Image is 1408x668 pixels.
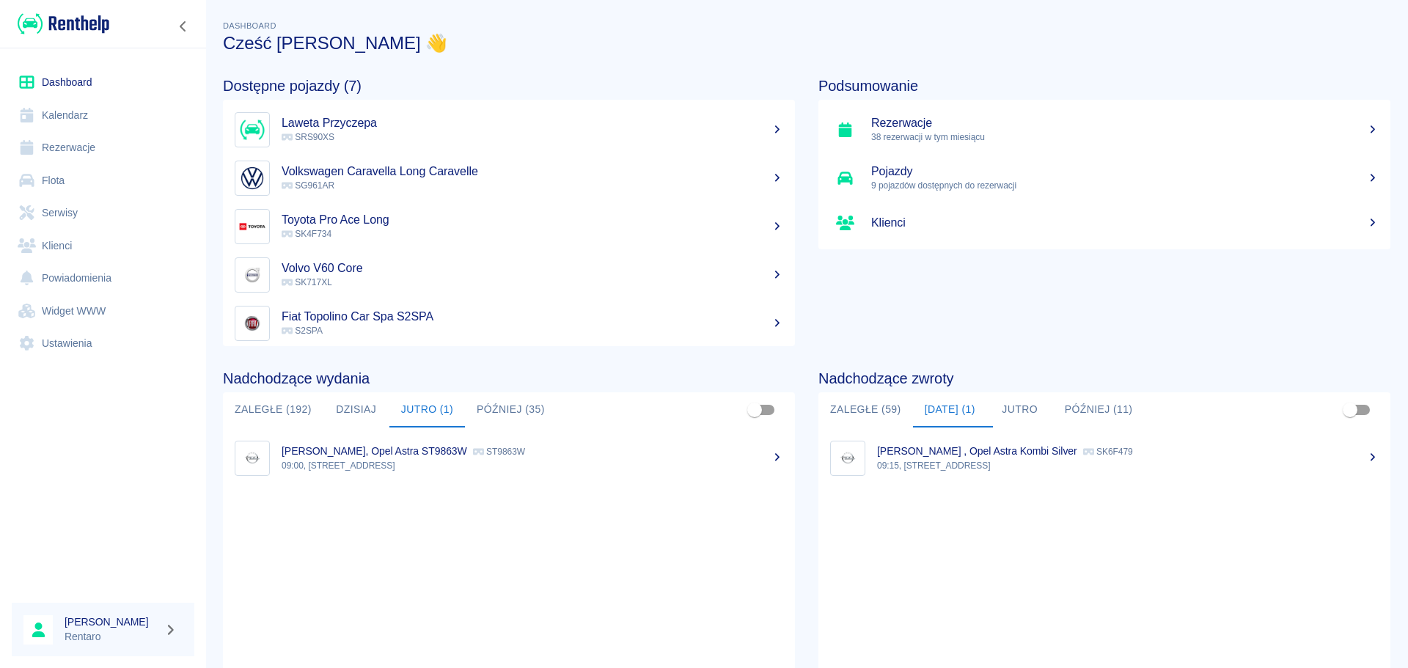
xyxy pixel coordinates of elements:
[871,179,1379,192] p: 9 pojazdów dostępnych do rezerwacji
[282,180,334,191] span: SG961AR
[223,251,795,299] a: ImageVolvo V60 Core SK717XL
[223,370,795,387] h4: Nadchodzące wydania
[12,66,194,99] a: Dashboard
[987,392,1053,427] button: Jutro
[12,197,194,230] a: Serwisy
[741,396,769,424] span: Pokaż przypisane tylko do mnie
[1083,447,1133,457] p: SK6F479
[282,326,323,336] span: S2SPA
[877,459,1379,472] p: 09:15, [STREET_ADDRESS]
[223,433,795,482] a: Image[PERSON_NAME], Opel Astra ST9863W ST9863W09:00, [STREET_ADDRESS]
[282,229,331,239] span: SK4F734
[282,213,783,227] h5: Toyota Pro Ace Long
[238,213,266,241] img: Image
[223,33,1390,54] h3: Cześć [PERSON_NAME] 👋
[282,132,334,142] span: SRS90XS
[323,392,389,427] button: Dzisiaj
[871,116,1379,131] h5: Rezerwacje
[1053,392,1145,427] button: Później (11)
[12,99,194,132] a: Kalendarz
[172,17,194,36] button: Zwiń nawigację
[223,154,795,202] a: ImageVolkswagen Caravella Long Caravelle SG961AR
[282,116,783,131] h5: Laweta Przyczepa
[1336,396,1364,424] span: Pokaż przypisane tylko do mnie
[12,327,194,360] a: Ustawienia
[282,459,783,472] p: 09:00, [STREET_ADDRESS]
[65,614,158,629] h6: [PERSON_NAME]
[238,164,266,192] img: Image
[223,392,323,427] button: Zaległe (192)
[238,309,266,337] img: Image
[818,154,1390,202] a: Pojazdy9 pojazdów dostępnych do rezerwacji
[818,433,1390,482] a: Image[PERSON_NAME] , Opel Astra Kombi Silver SK6F47909:15, [STREET_ADDRESS]
[65,629,158,645] p: Rentaro
[223,21,276,30] span: Dashboard
[818,77,1390,95] h4: Podsumowanie
[223,202,795,251] a: ImageToyota Pro Ace Long SK4F734
[238,116,266,144] img: Image
[282,309,783,324] h5: Fiat Topolino Car Spa S2SPA
[238,444,266,472] img: Image
[282,445,467,457] p: [PERSON_NAME], Opel Astra ST9863W
[389,392,465,427] button: Jutro (1)
[818,106,1390,154] a: Rezerwacje38 rezerwacji w tym miesiącu
[282,164,783,179] h5: Volkswagen Caravella Long Caravelle
[818,202,1390,243] a: Klienci
[12,262,194,295] a: Powiadomienia
[871,216,1379,230] h5: Klienci
[12,164,194,197] a: Flota
[223,77,795,95] h4: Dostępne pojazdy (7)
[818,370,1390,387] h4: Nadchodzące zwroty
[223,299,795,348] a: ImageFiat Topolino Car Spa S2SPA S2SPA
[223,106,795,154] a: ImageLaweta Przyczepa SRS90XS
[913,392,987,427] button: [DATE] (1)
[12,12,109,36] a: Renthelp logo
[473,447,525,457] p: ST9863W
[818,392,913,427] button: Zaległe (59)
[282,277,332,287] span: SK717XL
[282,261,783,276] h5: Volvo V60 Core
[12,131,194,164] a: Rezerwacje
[18,12,109,36] img: Renthelp logo
[12,295,194,328] a: Widget WWW
[12,230,194,263] a: Klienci
[877,445,1077,457] p: [PERSON_NAME] , Opel Astra Kombi Silver
[871,164,1379,179] h5: Pojazdy
[834,444,862,472] img: Image
[465,392,557,427] button: Później (35)
[871,131,1379,144] p: 38 rezerwacji w tym miesiącu
[238,261,266,289] img: Image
